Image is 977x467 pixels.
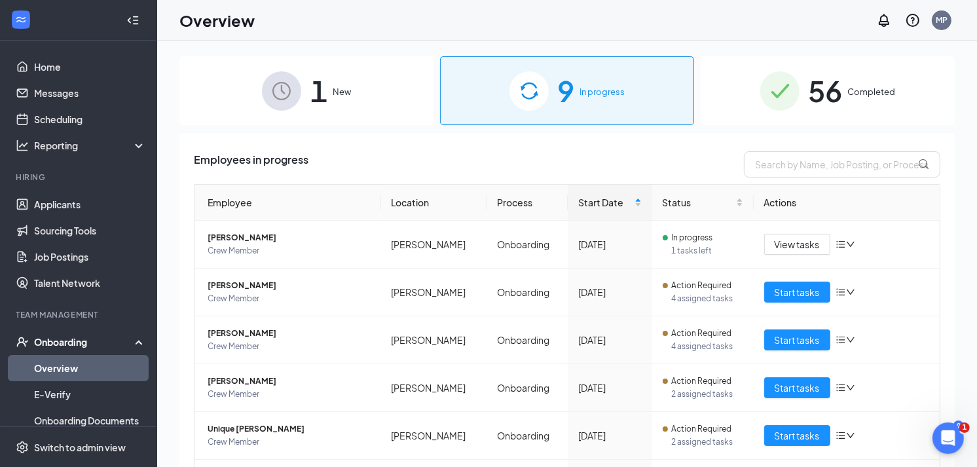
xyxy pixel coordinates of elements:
[208,375,371,388] span: [PERSON_NAME]
[764,234,830,255] button: View tasks
[34,244,146,270] a: Job Postings
[381,185,487,221] th: Location
[652,185,754,221] th: Status
[208,436,371,449] span: Crew Member
[34,80,146,106] a: Messages
[34,441,126,454] div: Switch to admin view
[381,316,487,364] td: [PERSON_NAME]
[208,340,371,353] span: Crew Member
[836,430,846,441] span: bars
[381,221,487,269] td: [PERSON_NAME]
[836,383,846,393] span: bars
[179,9,255,31] h1: Overview
[34,407,146,434] a: Onboarding Documents
[16,309,143,320] div: Team Management
[208,327,371,340] span: [PERSON_NAME]
[16,172,143,183] div: Hiring
[846,383,855,392] span: down
[936,14,948,26] div: MP
[672,375,732,388] span: Action Required
[846,335,855,345] span: down
[487,221,568,269] td: Onboarding
[34,54,146,80] a: Home
[672,244,743,257] span: 1 tasks left
[558,68,575,113] span: 9
[487,269,568,316] td: Onboarding
[578,237,641,252] div: [DATE]
[208,244,371,257] span: Crew Member
[775,237,820,252] span: View tasks
[663,195,733,210] span: Status
[672,292,743,305] span: 4 assigned tasks
[764,329,830,350] button: Start tasks
[14,13,28,26] svg: WorkstreamLogo
[34,217,146,244] a: Sourcing Tools
[194,185,381,221] th: Employee
[836,239,846,250] span: bars
[578,285,641,299] div: [DATE]
[775,285,820,299] span: Start tasks
[578,195,631,210] span: Start Date
[34,191,146,217] a: Applicants
[932,422,964,454] iframe: Intercom live chat
[16,441,29,454] svg: Settings
[672,327,732,340] span: Action Required
[672,231,713,244] span: In progress
[905,12,921,28] svg: QuestionInfo
[809,68,843,113] span: 56
[836,287,846,297] span: bars
[34,355,146,381] a: Overview
[487,364,568,412] td: Onboarding
[16,139,29,152] svg: Analysis
[876,12,892,28] svg: Notifications
[578,381,641,395] div: [DATE]
[846,288,855,297] span: down
[848,85,896,98] span: Completed
[775,333,820,347] span: Start tasks
[208,279,371,292] span: [PERSON_NAME]
[744,151,940,177] input: Search by Name, Job Posting, or Process
[672,279,732,292] span: Action Required
[34,335,135,348] div: Onboarding
[775,381,820,395] span: Start tasks
[381,412,487,460] td: [PERSON_NAME]
[775,428,820,443] span: Start tasks
[672,340,743,353] span: 4 assigned tasks
[381,269,487,316] td: [PERSON_NAME]
[836,335,846,345] span: bars
[208,231,371,244] span: [PERSON_NAME]
[846,431,855,440] span: down
[34,106,146,132] a: Scheduling
[578,428,641,443] div: [DATE]
[381,364,487,412] td: [PERSON_NAME]
[487,316,568,364] td: Onboarding
[208,388,371,401] span: Crew Member
[208,292,371,305] span: Crew Member
[16,335,29,348] svg: UserCheck
[754,185,940,221] th: Actions
[672,422,732,436] span: Action Required
[764,377,830,398] button: Start tasks
[487,412,568,460] td: Onboarding
[208,422,371,436] span: Unique [PERSON_NAME]
[487,185,568,221] th: Process
[126,14,139,27] svg: Collapse
[34,139,147,152] div: Reporting
[764,425,830,446] button: Start tasks
[959,422,970,433] span: 1
[580,85,625,98] span: In progress
[194,151,308,177] span: Employees in progress
[333,85,351,98] span: New
[34,381,146,407] a: E-Verify
[764,282,830,303] button: Start tasks
[34,270,146,296] a: Talent Network
[672,388,743,401] span: 2 assigned tasks
[672,436,743,449] span: 2 assigned tasks
[953,420,964,432] div: 9
[846,240,855,249] span: down
[578,333,641,347] div: [DATE]
[310,68,327,113] span: 1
